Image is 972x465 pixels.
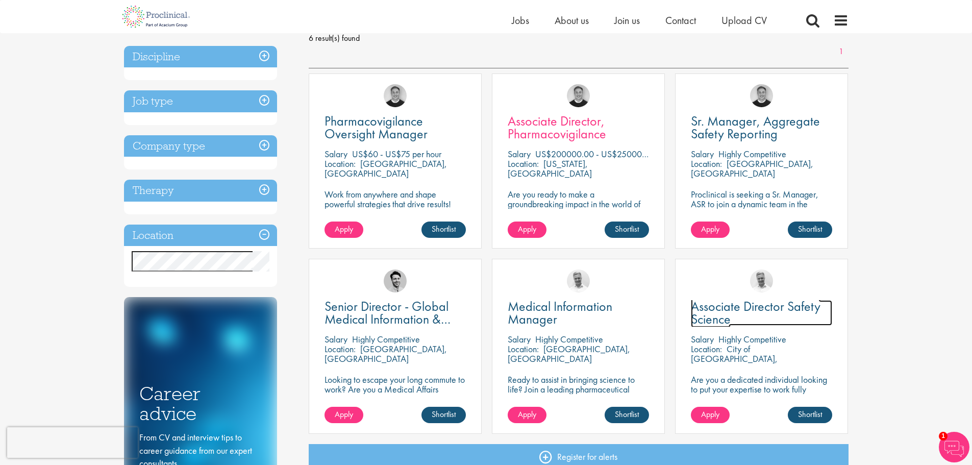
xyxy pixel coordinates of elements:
[665,14,696,27] a: Contact
[718,333,786,345] p: Highly Competitive
[788,407,832,423] a: Shortlist
[939,432,948,440] span: 1
[701,224,719,234] span: Apply
[508,158,592,179] p: [US_STATE], [GEOGRAPHIC_DATA]
[335,224,353,234] span: Apply
[325,112,428,142] span: Pharmacovigilance Oversight Manager
[691,343,778,374] p: City of [GEOGRAPHIC_DATA], [GEOGRAPHIC_DATA]
[691,148,714,160] span: Salary
[508,112,606,142] span: Associate Director, Pharmacovigilance
[691,222,730,238] a: Apply
[721,14,767,27] a: Upload CV
[325,407,363,423] a: Apply
[518,409,536,420] span: Apply
[518,224,536,234] span: Apply
[124,90,277,112] h3: Job type
[384,270,407,292] img: Thomas Pinnock
[535,333,603,345] p: Highly Competitive
[691,333,714,345] span: Salary
[124,180,277,202] h3: Therapy
[508,189,649,238] p: Are you ready to make a groundbreaking impact in the world of biotechnology? Join a growing compa...
[325,333,347,345] span: Salary
[325,343,447,364] p: [GEOGRAPHIC_DATA], [GEOGRAPHIC_DATA]
[325,343,356,355] span: Location:
[421,407,466,423] a: Shortlist
[508,375,649,423] p: Ready to assist in bringing science to life? Join a leading pharmaceutical company to play a key ...
[325,300,466,326] a: Senior Director - Global Medical Information & Medical Affairs
[614,14,640,27] a: Join us
[309,31,849,46] span: 6 result(s) found
[567,270,590,292] img: Joshua Bye
[352,333,420,345] p: Highly Competitive
[325,298,451,340] span: Senior Director - Global Medical Information & Medical Affairs
[750,84,773,107] img: Bo Forsen
[701,409,719,420] span: Apply
[124,225,277,247] h3: Location
[124,46,277,68] h3: Discipline
[139,384,262,423] h3: Career advice
[508,222,546,238] a: Apply
[325,222,363,238] a: Apply
[691,158,722,169] span: Location:
[325,375,466,413] p: Looking to escape your long commute to work? Are you a Medical Affairs Professional? Unlock your ...
[691,115,832,140] a: Sr. Manager, Aggregate Safety Reporting
[325,158,356,169] span: Location:
[325,189,466,228] p: Work from anywhere and shape powerful strategies that drive results! Enjoy the freedom of remote ...
[691,407,730,423] a: Apply
[750,270,773,292] img: Joshua Bye
[939,432,969,462] img: Chatbot
[508,343,630,364] p: [GEOGRAPHIC_DATA], [GEOGRAPHIC_DATA]
[691,298,820,328] span: Associate Director Safety Science
[691,112,820,142] span: Sr. Manager, Aggregate Safety Reporting
[508,148,531,160] span: Salary
[512,14,529,27] a: Jobs
[691,375,832,423] p: Are you a dedicated individual looking to put your expertise to work fully flexibly in a remote p...
[508,333,531,345] span: Salary
[508,407,546,423] a: Apply
[508,343,539,355] span: Location:
[605,407,649,423] a: Shortlist
[535,148,698,160] p: US$200000.00 - US$250000.00 per annum
[335,409,353,420] span: Apply
[834,46,849,58] a: 1
[691,158,813,179] p: [GEOGRAPHIC_DATA], [GEOGRAPHIC_DATA]
[325,158,447,179] p: [GEOGRAPHIC_DATA], [GEOGRAPHIC_DATA]
[508,115,649,140] a: Associate Director, Pharmacovigilance
[421,222,466,238] a: Shortlist
[605,222,649,238] a: Shortlist
[508,158,539,169] span: Location:
[7,427,138,458] iframe: reCAPTCHA
[691,300,832,326] a: Associate Director Safety Science
[788,222,832,238] a: Shortlist
[325,115,466,140] a: Pharmacovigilance Oversight Manager
[691,189,832,218] p: Proclinical is seeking a Sr. Manager, ASR to join a dynamic team in the oncology and pharmaceutic...
[124,135,277,157] h3: Company type
[567,84,590,107] img: Bo Forsen
[325,148,347,160] span: Salary
[718,148,786,160] p: Highly Competitive
[555,14,589,27] a: About us
[508,298,612,328] span: Medical Information Manager
[352,148,441,160] p: US$60 - US$75 per hour
[384,84,407,107] img: Bo Forsen
[691,343,722,355] span: Location:
[508,300,649,326] a: Medical Information Manager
